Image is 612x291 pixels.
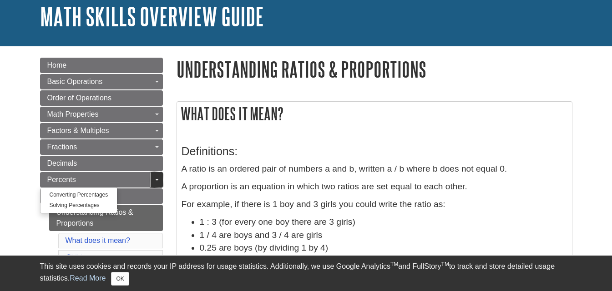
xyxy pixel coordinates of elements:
a: Read More [70,274,106,282]
a: What does it mean? [66,237,130,244]
span: Basic Operations [47,78,103,85]
sup: TM [441,261,449,267]
p: A proportion is an equation in which two ratios are set equal to each other. [182,180,567,193]
a: Order of Operations [40,90,163,106]
span: Home [47,61,67,69]
a: Fractions [40,139,163,155]
span: Percents [47,176,76,183]
span: Math Properties [47,110,99,118]
span: Factors & Multiples [47,127,109,134]
p: For example, if there is 1 boy and 3 girls you could write the ratio as: [182,198,567,211]
sup: TM [390,261,398,267]
a: Math Skills Overview Guide [40,2,264,30]
a: Home [40,58,163,73]
h3: Definitions: [182,145,567,158]
h1: Understanding Ratios & Proportions [177,58,572,81]
li: 0.25 are boys (by dividing 1 by 4) [200,242,567,255]
a: Understanding Ratios & Proportions [49,205,163,231]
a: Factors & Multiples [40,123,163,138]
a: Videos [66,254,94,261]
div: This site uses cookies and records your IP address for usage statistics. Additionally, we use Goo... [40,261,572,286]
li: 1 : 3 (for every one boy there are 3 girls) [200,216,567,229]
a: Math Properties [40,107,163,122]
span: Decimals [47,159,77,167]
a: Basic Operations [40,74,163,89]
a: Percents [40,172,163,187]
p: A ratio is an ordered pair of numbers a and b, written a / b where b does not equal 0. [182,163,567,176]
li: 1 / 4 are boys and 3 / 4 are girls [200,229,567,242]
span: Order of Operations [47,94,111,102]
a: Converting Percentages [40,190,117,200]
a: Solving Percentages [40,200,117,211]
a: Decimals [40,156,163,171]
button: Close [111,272,129,286]
span: Fractions [47,143,77,151]
h2: What does it mean? [177,102,572,126]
